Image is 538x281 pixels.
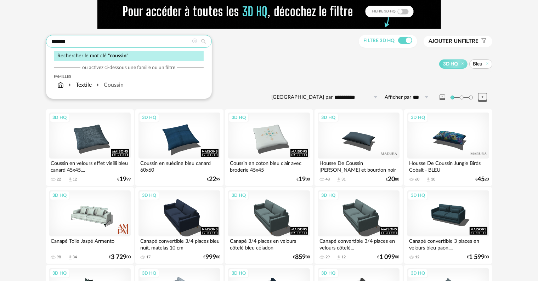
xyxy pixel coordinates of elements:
span: coussin [110,53,126,58]
span: Download icon [336,255,341,260]
div: € 00 [109,255,131,260]
span: 45 [478,177,485,182]
div: 3D HQ [408,269,428,278]
span: Download icon [68,255,73,260]
div: 98 [57,255,61,260]
span: Download icon [336,177,341,182]
span: 19 [119,177,126,182]
a: 3D HQ Canapé Toile Jaspé Armento 98 Download icon 34 €3 72900 [46,187,134,264]
a: 3D HQ Housse De Coussin [PERSON_NAME] et bourdon noir -... 48 Download icon 31 €2080 [315,109,402,186]
div: € 00 [378,255,400,260]
div: € 00 [203,255,220,260]
span: filtre [429,38,479,45]
div: 31 [341,177,346,182]
span: 3D HQ [443,61,458,67]
a: 3D HQ Canapé convertible 3 places en velours bleu paon,... 12 €1 59900 [404,187,492,264]
div: 60 [415,177,419,182]
div: 3D HQ [50,191,70,200]
div: Coussin en coton bleu clair avec broderie 45x45 [228,159,310,173]
div: 3D HQ [139,191,159,200]
div: 3D HQ [318,191,339,200]
div: 3D HQ [408,113,428,122]
label: Afficher par [385,94,412,101]
span: Filtre 3D HQ [364,38,395,43]
span: 1 599 [469,255,485,260]
div: 3D HQ [228,191,249,200]
div: Familles [54,74,204,79]
div: Coussin en velours effet vieilli bleu canard 45x45,... [49,159,131,173]
div: 30 [431,177,435,182]
div: 3D HQ [50,269,70,278]
div: 26 résultats [46,84,492,92]
a: 3D HQ Coussin en coton bleu clair avec broderie 45x45 €1900 [225,109,313,186]
span: 999 [205,255,216,260]
div: € 00 [296,177,310,182]
span: Filter icon [479,38,487,45]
div: 3D HQ [318,113,339,122]
div: 3D HQ [50,113,70,122]
div: 48 [325,177,330,182]
span: 19 [299,177,306,182]
div: Textile [67,81,92,89]
img: svg+xml;base64,PHN2ZyB3aWR0aD0iMTYiIGhlaWdodD0iMTciIHZpZXdCb3g9IjAgMCAxNiAxNyIgZmlsbD0ibm9uZSIgeG... [57,81,64,89]
div: Housse De Coussin Jungle Birds Cobalt - BLEU [407,159,489,173]
button: Ajouter unfiltre Filter icon [424,36,492,47]
span: 3 729 [111,255,126,260]
div: 12 [415,255,419,260]
div: 34 [73,255,77,260]
a: 3D HQ Housse De Coussin Jungle Birds Cobalt - BLEU 60 Download icon 30 €4520 [404,109,492,186]
div: Rechercher le mot clé " " [54,51,204,61]
div: 12 [341,255,346,260]
div: 3D HQ [139,269,159,278]
img: svg+xml;base64,PHN2ZyB3aWR0aD0iMTYiIGhlaWdodD0iMTYiIHZpZXdCb3g9IjAgMCAxNiAxNiIgZmlsbD0ibm9uZSIgeG... [67,81,73,89]
div: 3D HQ [139,113,159,122]
div: Canapé 3/4 places en velours côtelé bleu céladon [228,236,310,251]
span: Download icon [68,177,73,182]
div: 3D HQ [318,269,339,278]
span: Bleu [473,61,483,67]
div: Canapé convertible 3 places en velours bleu paon,... [407,236,489,251]
div: 17 [146,255,151,260]
div: 22 [57,177,61,182]
div: € 20 [476,177,489,182]
div: Coussin en suédine bleu canard 60x60 [138,159,220,173]
div: € 99 [207,177,220,182]
div: € 99 [117,177,131,182]
span: 859 [295,255,306,260]
div: € 80 [386,177,400,182]
div: € 00 [467,255,489,260]
div: € 00 [293,255,310,260]
div: Housse De Coussin [PERSON_NAME] et bourdon noir -... [318,159,399,173]
label: [GEOGRAPHIC_DATA] par [272,94,333,101]
div: 3D HQ [408,191,428,200]
span: Ajouter un [429,39,462,44]
div: 3D HQ [228,113,249,122]
div: Canapé convertible 3/4 places bleu nuit, matelas 10 cm [138,236,220,251]
span: ou activez ci-dessous une famille ou un filtre [82,64,175,71]
a: 3D HQ Coussin en velours effet vieilli bleu canard 45x45,... 22 Download icon 12 €1999 [46,109,134,186]
div: Canapé convertible 3/4 places en velours côtelé... [318,236,399,251]
a: 3D HQ Canapé convertible 3/4 places bleu nuit, matelas 10 cm 17 €99900 [135,187,223,264]
div: 29 [325,255,330,260]
a: 3D HQ Canapé convertible 3/4 places en velours côtelé... 29 Download icon 12 €1 09900 [315,187,402,264]
div: Canapé Toile Jaspé Armento [49,236,131,251]
div: 12 [73,177,77,182]
span: 20 [388,177,395,182]
span: 1 099 [380,255,395,260]
a: 3D HQ Coussin en suédine bleu canard 60x60 €2299 [135,109,223,186]
div: 3D HQ [228,269,249,278]
span: 22 [209,177,216,182]
span: Download icon [426,177,431,182]
a: 3D HQ Canapé 3/4 places en velours côtelé bleu céladon €85900 [225,187,313,264]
